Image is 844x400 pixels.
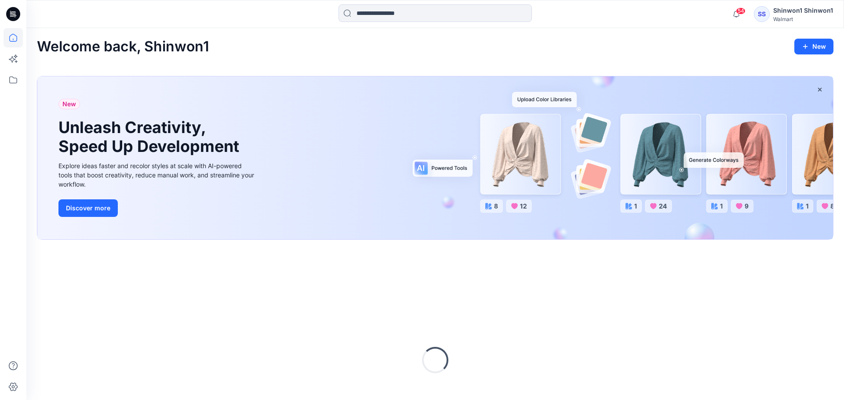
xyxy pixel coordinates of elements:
[754,6,770,22] div: SS
[58,161,256,189] div: Explore ideas faster and recolor styles at scale with AI-powered tools that boost creativity, red...
[773,16,833,22] div: Walmart
[58,199,118,217] button: Discover more
[794,39,833,54] button: New
[58,199,256,217] a: Discover more
[773,5,833,16] div: Shinwon1 Shinwon1
[58,118,243,156] h1: Unleash Creativity, Speed Up Development
[37,39,209,55] h2: Welcome back, Shinwon1
[736,7,746,14] span: 54
[62,99,76,109] span: New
